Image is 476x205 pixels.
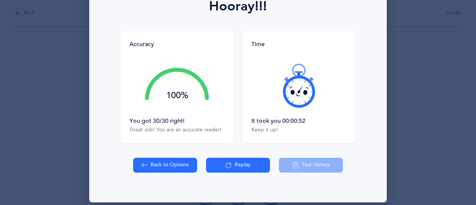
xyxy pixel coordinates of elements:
[133,158,197,173] button: Back to Options
[251,126,347,134] div: Keep it up!
[145,91,209,100] div: 100%
[251,117,347,125] div: It took you 00:00:52
[129,126,225,134] div: Great Job! You are an accurate reader!
[129,40,154,48] div: Accuracy
[206,158,270,173] button: Replay
[251,40,347,48] div: Time
[129,117,225,125] div: You got 30/30 right!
